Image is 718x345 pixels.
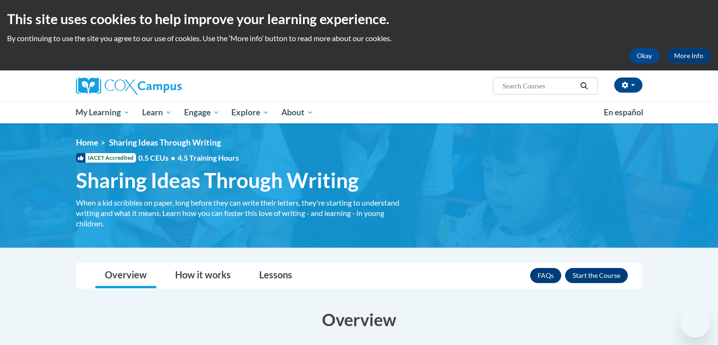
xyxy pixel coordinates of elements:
span: My Learning [76,107,130,118]
a: Cox Campus [76,78,255,95]
span: Sharing Ideas Through Writing [76,168,359,193]
span: 4.5 Training Hours [177,153,239,162]
span: En español [604,107,643,117]
a: Learn [136,102,178,123]
span: • [171,153,175,162]
p: By continuing to use the site you agree to our use of cookies. Use the ‘More info’ button to read... [7,33,711,43]
a: Engage [178,102,226,123]
a: Explore [225,102,275,123]
h3: Overview [76,308,642,331]
button: Search [577,80,591,92]
span: Engage [184,107,220,118]
h2: This site uses cookies to help improve your learning experience. [7,9,711,28]
span: IACET Accredited [76,153,136,163]
a: How it works [166,263,240,288]
a: En español [598,103,650,122]
a: My Learning [70,102,136,123]
img: Cox Campus [76,78,182,95]
a: More Info [667,48,711,63]
span: Sharing Ideas Through Writing [109,138,221,147]
span: About [281,107,313,118]
iframe: Button to launch messaging window [680,307,710,337]
span: 0.5 CEUs [138,153,239,163]
a: About [275,102,320,123]
a: Overview [95,263,156,288]
div: When a kid scribbles on paper, long before they can write their letters, they're starting to unde... [76,198,402,229]
button: Account Settings [614,78,642,93]
button: Enroll [565,268,628,283]
a: Home [76,138,98,147]
span: Learn [142,107,172,118]
input: Search Courses [501,80,577,92]
a: FAQs [530,268,561,283]
a: Lessons [250,263,302,288]
span: Explore [231,107,269,118]
div: Main menu [62,102,657,123]
button: Okay [629,48,659,63]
